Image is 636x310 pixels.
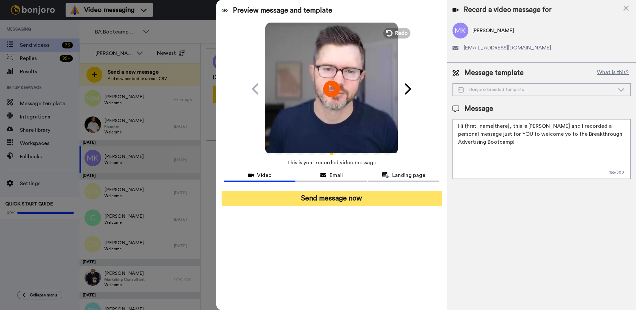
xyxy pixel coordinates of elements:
[464,68,524,78] span: Message template
[464,104,493,114] span: Message
[458,86,614,93] div: Bonjoro branded template
[222,191,442,206] button: Send message now
[452,119,631,179] textarea: Hi {first_name|there}, this is [PERSON_NAME] and I recorded a personal message just for YOU to we...
[595,68,631,78] button: What is this?
[287,155,376,170] span: This is your recorded video message
[257,171,272,179] span: Video
[458,87,464,93] img: Message-temps.svg
[330,171,343,179] span: Email
[464,44,551,52] span: [EMAIL_ADDRESS][DOMAIN_NAME]
[392,171,425,179] span: Landing page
